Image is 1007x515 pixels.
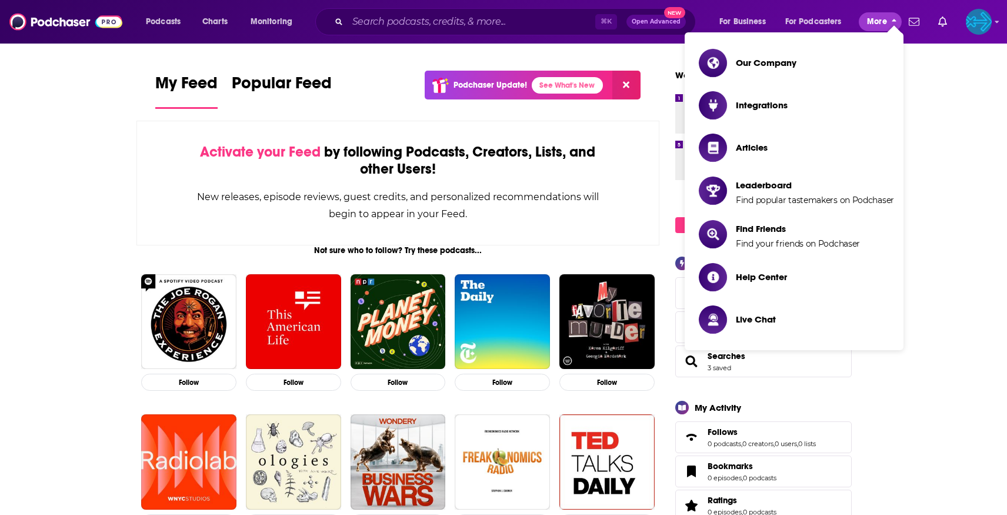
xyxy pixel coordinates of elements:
span: Find Friends [736,223,860,234]
span: Ratings [708,495,737,506]
button: Show profile menu [966,9,992,35]
button: Follow [141,374,236,391]
a: Follows [708,427,816,437]
span: Lists [675,277,852,309]
span: New [664,7,685,18]
a: 0 episodes [708,474,742,482]
span: Our Company [736,57,796,68]
span: Leaderboard [736,180,894,191]
span: Logged in as backbonemedia [966,9,992,35]
img: Planet Money [351,274,446,370]
button: open menu [711,12,781,31]
span: , [741,440,742,448]
img: Radiolab [141,414,236,510]
img: Business Wars [351,414,446,510]
a: Bookmarks [679,463,703,480]
a: 0 users [775,440,797,448]
img: User Profile [966,9,992,35]
img: Ologies with Alie Ward [246,414,341,510]
a: Bookmarks [708,461,776,471]
span: , [742,474,743,482]
span: Searches [675,345,852,377]
img: The Daily [455,274,550,370]
button: open menu [778,12,859,31]
button: Follow [559,374,655,391]
button: Open AdvancedNew [626,15,686,29]
a: Exports [675,311,852,343]
div: Not sure who to follow? Try these podcasts... [136,245,659,255]
span: For Business [719,14,766,30]
input: Search podcasts, credits, & more... [348,12,595,31]
button: Follow [455,374,550,391]
a: Show notifications dropdown [933,12,952,32]
span: Articles [736,142,768,153]
span: Find popular tastemakers on Podchaser [736,195,894,205]
span: Bookmarks [675,456,852,487]
span: Find your friends on Podchaser [736,238,860,249]
span: , [773,440,775,448]
img: Podchaser - Follow, Share and Rate Podcasts [9,11,122,33]
a: Show notifications dropdown [904,12,924,32]
span: Popular Feed [232,73,332,100]
span: Help Center [736,271,787,283]
a: Follows [679,429,703,446]
a: Ratings [708,495,776,506]
span: Monitoring [251,14,292,30]
span: Activate your Feed [200,143,321,161]
a: Create My Top 8 [675,217,852,233]
a: 0 lists [798,440,816,448]
span: , [797,440,798,448]
span: Integrations [736,99,788,111]
div: by following Podcasts, Creators, Lists, and other Users! [196,144,600,178]
button: Follow [351,374,446,391]
button: Follow [246,374,341,391]
span: Podcasts [146,14,181,30]
img: Freakonomics Radio [455,414,550,510]
span: My Feed [155,73,218,100]
div: My Activity [695,402,741,413]
p: Podchaser Update! [454,80,527,90]
img: My Favorite Murder with Karen Kilgariff and Georgia Hardstark [559,274,655,370]
a: Welcome [PERSON_NAME]! [675,69,792,81]
span: Follows [708,427,738,437]
a: My Feed [155,73,218,109]
div: New releases, episode reviews, guest credits, and personalized recommendations will begin to appe... [196,188,600,222]
span: For Podcasters [785,14,842,30]
span: Charts [202,14,228,30]
a: 0 podcasts [743,474,776,482]
a: Popular Feed [232,73,332,109]
button: open menu [242,12,308,31]
img: This American Life [246,274,341,370]
a: Charts [195,12,235,31]
button: close menu [859,12,902,31]
a: 0 podcasts [708,440,741,448]
a: 3 saved [708,364,731,372]
span: Follows [675,421,852,453]
a: Searches [679,353,703,370]
button: open menu [138,12,196,31]
div: Search podcasts, credits, & more... [326,8,707,35]
span: Bookmarks [708,461,753,471]
span: Open Advanced [632,19,681,25]
a: 0 creators [742,440,773,448]
a: Ratings [679,497,703,514]
a: See What's New [532,77,603,94]
img: TED Talks Daily [559,414,655,510]
span: Live Chat [736,314,776,325]
img: The Joe Rogan Experience [141,274,236,370]
span: ⌘ K [595,14,617,29]
span: More [867,14,887,30]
